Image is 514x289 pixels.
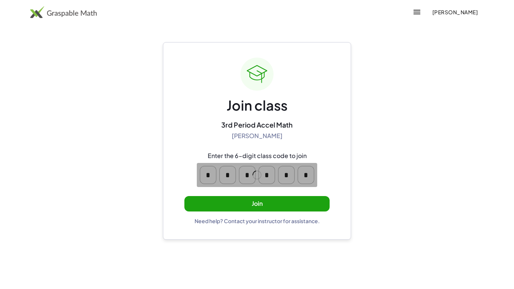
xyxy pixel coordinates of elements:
button: [PERSON_NAME] [426,5,484,19]
button: Join [184,196,330,211]
div: Need help? Contact your instructor for assistance. [195,218,320,224]
div: 3rd Period Accel Math [221,120,293,129]
span: [PERSON_NAME] [432,9,478,15]
div: Join class [227,97,287,114]
div: Enter the 6-digit class code to join [208,152,307,160]
div: [PERSON_NAME] [232,132,283,140]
